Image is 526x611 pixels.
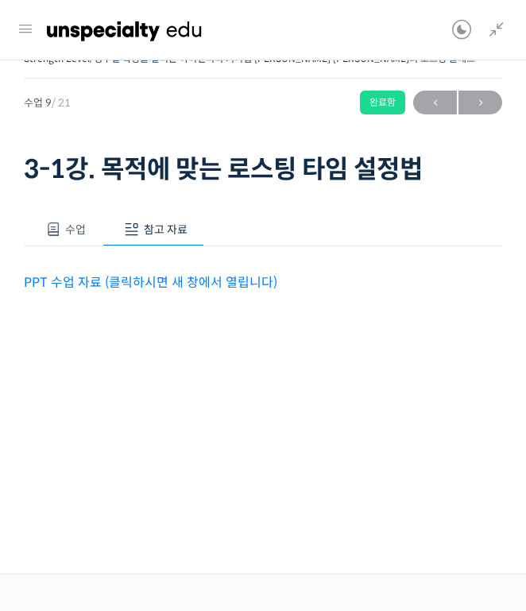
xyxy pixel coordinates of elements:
[413,91,457,114] a: ←이전
[145,504,164,516] span: 대화
[24,98,71,108] span: 수업 9
[458,91,502,114] a: 다음→
[413,92,457,114] span: ←
[360,91,405,114] div: 완료함
[144,222,188,237] span: 참고 자료
[65,222,86,237] span: 수업
[52,96,71,110] span: / 21
[24,274,277,291] a: PPT 수업 자료 (클릭하시면 새 창에서 열립니다)
[50,503,60,516] span: 홈
[105,479,205,519] a: 대화
[24,154,502,184] h1: 3-1강. 목적에 맞는 로스팅 타임 설정법
[458,92,502,114] span: →
[5,479,105,519] a: 홈
[205,479,305,519] a: 설정
[246,503,265,516] span: 설정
